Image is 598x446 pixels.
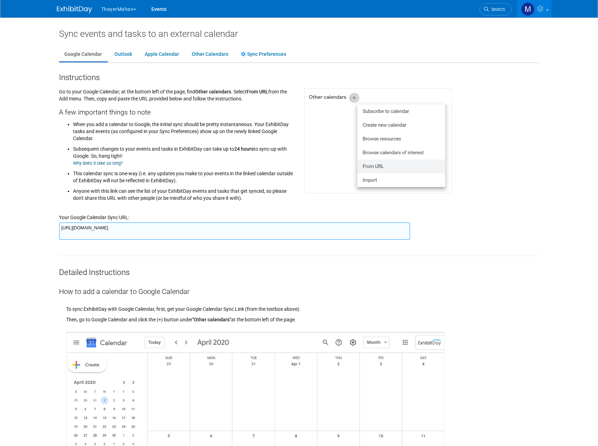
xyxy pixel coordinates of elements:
a: Google Calendar [59,48,107,61]
textarea: [URL][DOMAIN_NAME] [59,222,410,240]
li: When you add a calendar to Google, the initial sync should be pretty instantaneous. Your ExhibitD... [73,119,294,142]
a: Apple Calendar [139,48,184,61]
a: Search [479,3,512,15]
a: Other Calendars [186,48,234,61]
div: To sync ExhibitDay with Google Calendar, first, get your Google Calendar Sync Link (from the text... [66,297,539,313]
span: From URL [247,89,268,94]
div: Your Google Calendar Sync URL: [59,205,539,221]
li: Subsequent changes to your events and tasks in ExhibitDay can take up to to sync-up with Google. ... [73,142,294,166]
span: "Other calendars" [192,317,231,322]
div: Instructions [59,70,539,83]
li: Anyone with this link can see the list of your ExhibitDay events and tasks that get synced, so pl... [73,184,294,202]
div: Sync events and tasks to an external calendar [59,28,539,39]
div: How to add a calendar to Google Calendar [59,278,539,297]
div: A few important things to note [59,102,294,117]
img: Michael Frazzo [521,2,534,16]
div: Then, go to Google Calendar and click the (+) button under at the bottom left of the page. [66,313,539,323]
div: Detailed Instructions [59,256,539,278]
span: Search [489,7,505,12]
a: Outlook [109,48,137,61]
li: This calendar sync is one-way (i.e. any updates you make to your events in the linked calendar ou... [73,166,294,184]
a: Why does it take so long? [73,160,123,166]
div: Go to your Google Calendar; at the bottom left of the page, find . Select from the Add menu. Then... [54,83,299,205]
img: Google Calendar screen shot for adding external calendar [304,88,452,194]
img: ExhibitDay [57,6,92,13]
span: 24 hours [234,146,254,152]
span: Other calendars [195,89,231,94]
a: Sync Preferences [236,48,291,61]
